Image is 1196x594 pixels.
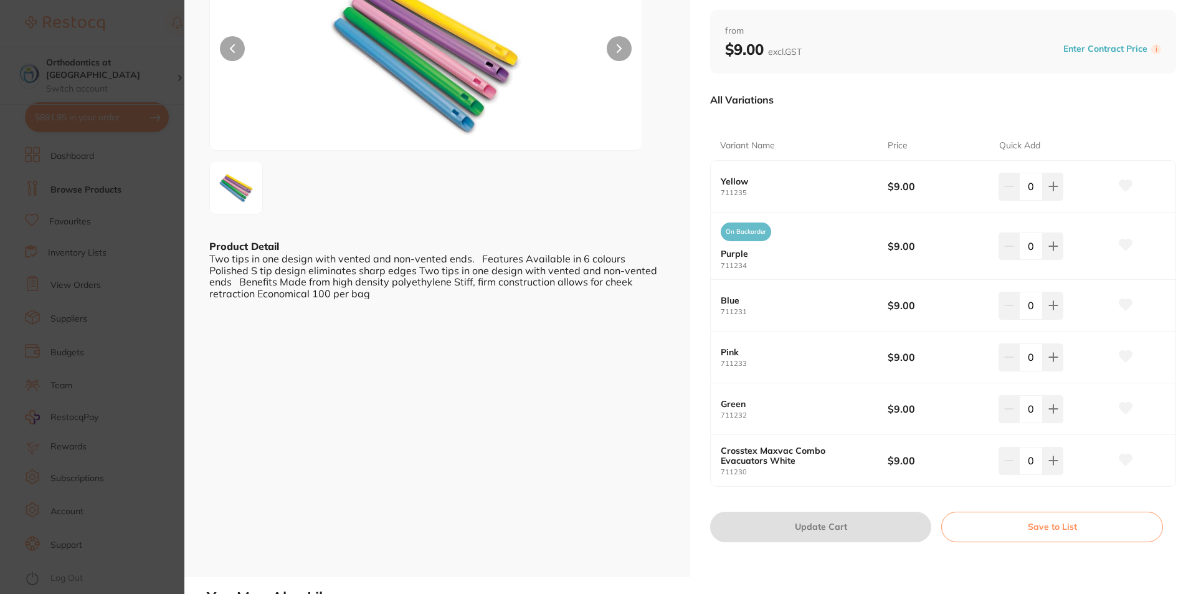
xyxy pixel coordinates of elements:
[725,40,802,59] b: $9.00
[721,249,871,259] b: Purple
[721,262,888,270] small: 711234
[721,468,888,476] small: 711230
[721,176,871,186] b: Yellow
[721,347,871,357] b: Pink
[720,140,775,152] p: Variant Name
[941,512,1163,542] button: Save to List
[999,140,1040,152] p: Quick Add
[768,46,802,57] span: excl. GST
[214,165,259,210] img: Zw
[710,512,931,542] button: Update Cart
[209,240,279,252] b: Product Detail
[888,454,988,467] b: $9.00
[1151,44,1161,54] label: i
[888,239,988,253] b: $9.00
[721,446,871,466] b: Crosstex Maxvac Combo Evacuators White
[710,93,774,106] p: All Variations
[721,360,888,368] small: 711233
[721,411,888,419] small: 711232
[725,25,1161,37] span: from
[209,253,665,299] div: Two tips in one design with vented and non-vented ends. Features Available in 6 colours Polished ...
[721,308,888,316] small: 711231
[888,350,988,364] b: $9.00
[721,223,771,241] span: On Backorder
[1060,43,1151,55] button: Enter Contract Price
[888,140,908,152] p: Price
[721,295,871,305] b: Blue
[721,189,888,197] small: 711235
[888,299,988,312] b: $9.00
[888,402,988,416] b: $9.00
[721,399,871,409] b: Green
[888,180,988,193] b: $9.00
